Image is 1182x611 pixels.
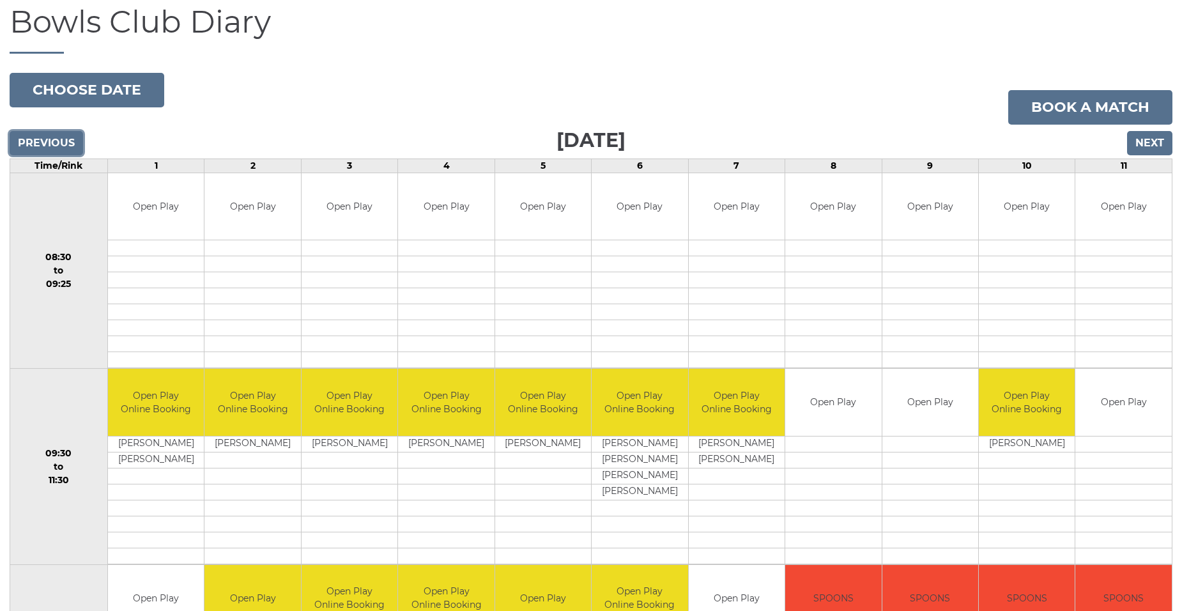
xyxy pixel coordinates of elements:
[10,369,108,565] td: 09:30 to 11:30
[1075,173,1172,240] td: Open Play
[398,436,494,452] td: [PERSON_NAME]
[10,173,108,369] td: 08:30 to 09:25
[785,173,881,240] td: Open Play
[882,369,978,436] td: Open Play
[592,369,687,436] td: Open Play Online Booking
[592,173,687,240] td: Open Play
[495,436,591,452] td: [PERSON_NAME]
[10,5,1172,54] h1: Bowls Club Diary
[302,436,397,452] td: [PERSON_NAME]
[1127,131,1172,155] input: Next
[1008,90,1172,125] a: Book a match
[108,369,204,436] td: Open Play Online Booking
[204,369,300,436] td: Open Play Online Booking
[495,159,591,173] td: 5
[785,159,882,173] td: 8
[302,173,397,240] td: Open Play
[398,173,494,240] td: Open Play
[10,131,83,155] input: Previous
[398,159,495,173] td: 4
[204,173,300,240] td: Open Play
[301,159,397,173] td: 3
[592,452,687,468] td: [PERSON_NAME]
[592,484,687,500] td: [PERSON_NAME]
[592,436,687,452] td: [PERSON_NAME]
[882,159,978,173] td: 9
[689,369,785,436] td: Open Play Online Booking
[398,369,494,436] td: Open Play Online Booking
[979,436,1075,452] td: [PERSON_NAME]
[108,452,204,468] td: [PERSON_NAME]
[979,173,1075,240] td: Open Play
[979,369,1075,436] td: Open Play Online Booking
[204,436,300,452] td: [PERSON_NAME]
[592,159,688,173] td: 6
[688,159,785,173] td: 7
[689,452,785,468] td: [PERSON_NAME]
[592,468,687,484] td: [PERSON_NAME]
[785,369,881,436] td: Open Play
[10,159,108,173] td: Time/Rink
[108,173,204,240] td: Open Play
[204,159,301,173] td: 2
[1075,369,1172,436] td: Open Play
[689,436,785,452] td: [PERSON_NAME]
[495,369,591,436] td: Open Play Online Booking
[979,159,1075,173] td: 10
[882,173,978,240] td: Open Play
[302,369,397,436] td: Open Play Online Booking
[689,173,785,240] td: Open Play
[1075,159,1172,173] td: 11
[495,173,591,240] td: Open Play
[10,73,164,107] button: Choose date
[107,159,204,173] td: 1
[108,436,204,452] td: [PERSON_NAME]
